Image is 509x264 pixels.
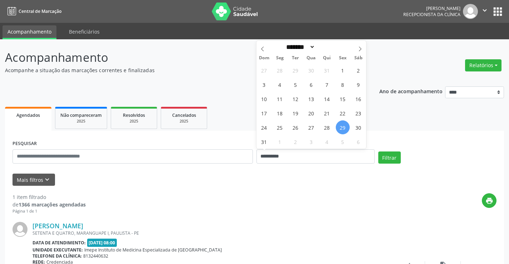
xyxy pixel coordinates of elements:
[289,106,303,120] span: Agosto 19, 2025
[87,239,117,247] span: [DATE] 08:00
[13,208,86,214] div: Página 1 de 1
[485,197,493,205] i: print
[33,240,86,246] b: Data de atendimento:
[13,201,86,208] div: de
[13,174,55,186] button: Mais filtroskeyboard_arrow_down
[5,5,61,17] a: Central de Marcação
[351,78,365,91] span: Agosto 9, 2025
[257,106,271,120] span: Agosto 17, 2025
[336,63,350,77] span: Agosto 1, 2025
[378,151,401,164] button: Filtrar
[320,135,334,149] span: Setembro 4, 2025
[336,78,350,91] span: Agosto 8, 2025
[5,66,354,74] p: Acompanhe a situação das marcações correntes e finalizadas
[60,112,102,118] span: Não compareceram
[304,120,318,134] span: Agosto 27, 2025
[273,135,287,149] span: Setembro 1, 2025
[13,193,86,201] div: 1 item filtrado
[403,5,460,11] div: [PERSON_NAME]
[83,253,108,259] span: 8132440632
[273,106,287,120] span: Agosto 18, 2025
[335,56,350,60] span: Sex
[304,78,318,91] span: Agosto 6, 2025
[257,78,271,91] span: Agosto 3, 2025
[379,86,443,95] p: Ano de acompanhamento
[289,135,303,149] span: Setembro 2, 2025
[257,135,271,149] span: Agosto 31, 2025
[336,120,350,134] span: Agosto 29, 2025
[13,138,37,149] label: PESQUISAR
[43,176,51,184] i: keyboard_arrow_down
[166,119,202,124] div: 2025
[273,63,287,77] span: Julho 28, 2025
[60,119,102,124] div: 2025
[304,92,318,106] span: Agosto 13, 2025
[256,56,272,60] span: Dom
[465,59,501,71] button: Relatórios
[351,63,365,77] span: Agosto 2, 2025
[320,78,334,91] span: Agosto 7, 2025
[84,247,222,253] span: Imepe Instituto de Medicina Especializada de [GEOGRAPHIC_DATA]
[351,135,365,149] span: Setembro 6, 2025
[304,135,318,149] span: Setembro 3, 2025
[64,25,105,38] a: Beneficiários
[5,49,354,66] p: Acompanhamento
[336,106,350,120] span: Agosto 22, 2025
[116,119,152,124] div: 2025
[403,11,460,18] span: Recepcionista da clínica
[33,222,83,230] a: [PERSON_NAME]
[123,112,145,118] span: Resolvidos
[289,92,303,106] span: Agosto 12, 2025
[315,43,339,51] input: Year
[13,222,28,237] img: img
[336,135,350,149] span: Setembro 5, 2025
[491,5,504,18] button: apps
[257,63,271,77] span: Julho 27, 2025
[463,4,478,19] img: img
[351,92,365,106] span: Agosto 16, 2025
[16,112,40,118] span: Agendados
[289,120,303,134] span: Agosto 26, 2025
[304,63,318,77] span: Julho 30, 2025
[33,230,389,236] div: SETENTA E QUATRO, MARANGUAPE I, PAULISTA - PE
[289,78,303,91] span: Agosto 5, 2025
[351,120,365,134] span: Agosto 30, 2025
[3,25,56,39] a: Acompanhamento
[303,56,319,60] span: Qua
[257,92,271,106] span: Agosto 10, 2025
[319,56,335,60] span: Qui
[33,247,83,253] b: Unidade executante:
[33,253,82,259] b: Telefone da clínica:
[284,43,315,51] select: Month
[482,193,496,208] button: print
[350,56,366,60] span: Sáb
[289,63,303,77] span: Julho 29, 2025
[273,120,287,134] span: Agosto 25, 2025
[478,4,491,19] button: 
[172,112,196,118] span: Cancelados
[273,92,287,106] span: Agosto 11, 2025
[19,8,61,14] span: Central de Marcação
[257,120,271,134] span: Agosto 24, 2025
[288,56,303,60] span: Ter
[273,78,287,91] span: Agosto 4, 2025
[19,201,86,208] strong: 1366 marcações agendadas
[336,92,350,106] span: Agosto 15, 2025
[351,106,365,120] span: Agosto 23, 2025
[320,92,334,106] span: Agosto 14, 2025
[320,106,334,120] span: Agosto 21, 2025
[304,106,318,120] span: Agosto 20, 2025
[481,6,489,14] i: 
[320,120,334,134] span: Agosto 28, 2025
[320,63,334,77] span: Julho 31, 2025
[272,56,288,60] span: Seg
